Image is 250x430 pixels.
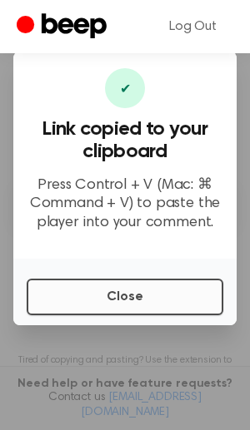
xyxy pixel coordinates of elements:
[152,7,233,47] a: Log Out
[17,11,111,43] a: Beep
[27,118,223,163] h3: Link copied to your clipboard
[27,176,223,233] p: Press Control + V (Mac: ⌘ Command + V) to paste the player into your comment.
[27,279,223,315] button: Close
[105,68,145,108] div: ✔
